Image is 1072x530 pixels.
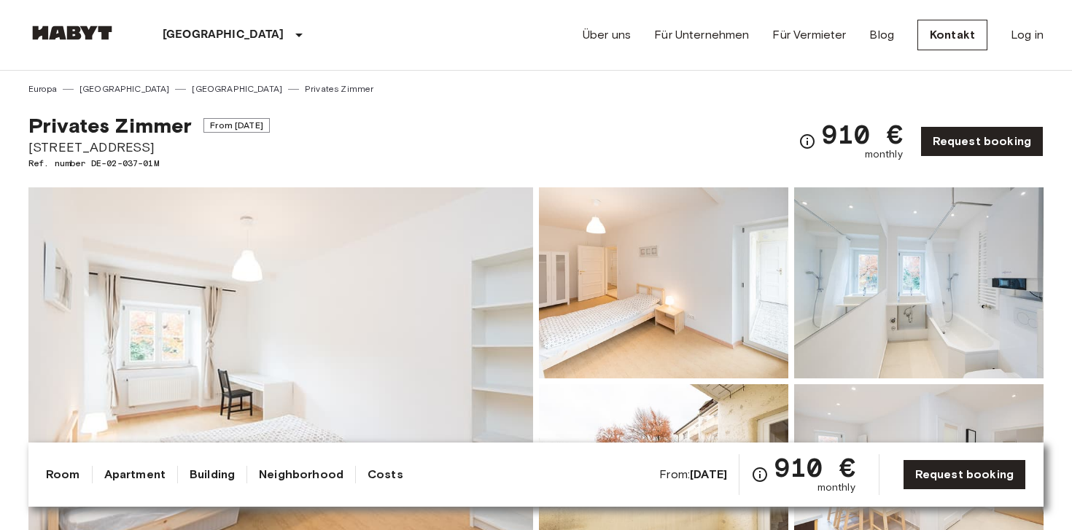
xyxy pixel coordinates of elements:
[799,133,816,150] svg: Check cost overview for full price breakdown. Please note that discounts apply to new joiners onl...
[817,480,855,495] span: monthly
[539,187,788,378] img: Picture of unit DE-02-037-01M
[259,466,343,483] a: Neighborhood
[920,126,1044,157] a: Request booking
[163,26,284,44] p: [GEOGRAPHIC_DATA]
[1011,26,1044,44] a: Log in
[190,466,235,483] a: Building
[368,466,403,483] a: Costs
[869,26,894,44] a: Blog
[583,26,631,44] a: Über uns
[751,466,769,483] svg: Check cost overview for full price breakdown. Please note that discounts apply to new joiners onl...
[203,118,270,133] span: From [DATE]
[690,467,727,481] b: [DATE]
[659,467,727,483] span: From:
[794,187,1044,378] img: Picture of unit DE-02-037-01M
[192,82,282,96] a: [GEOGRAPHIC_DATA]
[917,20,987,50] a: Kontakt
[903,459,1026,490] a: Request booking
[28,157,270,170] span: Ref. number DE-02-037-01M
[305,82,373,96] a: Privates Zimmer
[28,82,57,96] a: Europa
[654,26,749,44] a: Für Unternehmen
[79,82,170,96] a: [GEOGRAPHIC_DATA]
[46,466,80,483] a: Room
[28,138,270,157] span: [STREET_ADDRESS]
[104,466,166,483] a: Apartment
[822,121,903,147] span: 910 €
[28,113,192,138] span: Privates Zimmer
[774,454,855,480] span: 910 €
[28,26,116,40] img: Habyt
[772,26,846,44] a: Für Vermieter
[865,147,903,162] span: monthly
